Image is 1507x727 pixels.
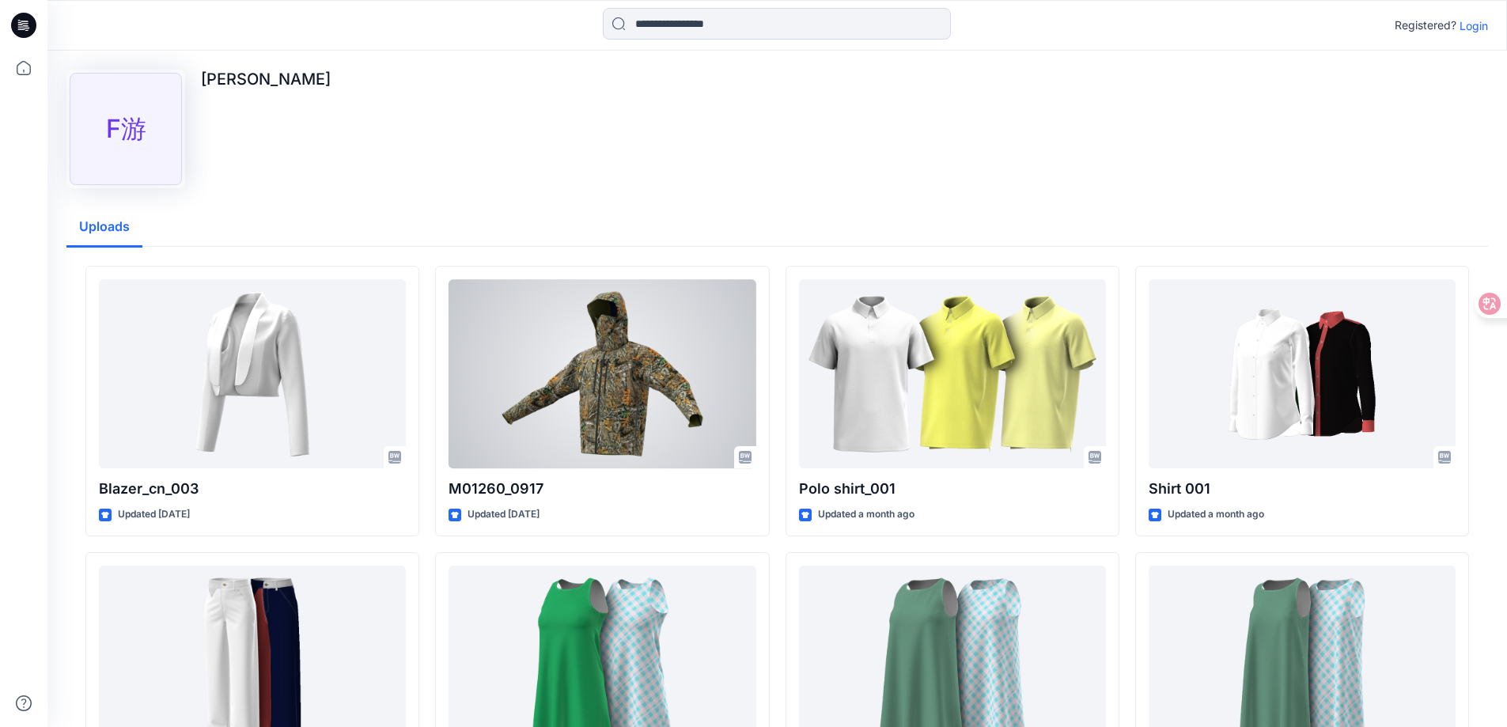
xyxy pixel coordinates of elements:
[449,279,755,468] a: M01260_0917
[818,506,914,523] p: Updated a month ago
[1168,506,1264,523] p: Updated a month ago
[118,506,190,523] p: Updated [DATE]
[799,478,1106,500] p: Polo shirt_001
[70,73,182,185] div: F游
[99,478,406,500] p: Blazer_cn_003
[99,279,406,468] a: Blazer_cn_003
[449,478,755,500] p: M01260_0917
[1395,16,1456,35] p: Registered?
[1149,478,1456,500] p: Shirt 001
[1149,279,1456,468] a: Shirt 001
[66,207,142,248] button: Uploads
[799,279,1106,468] a: Polo shirt_001
[468,506,540,523] p: Updated [DATE]
[1460,17,1488,34] p: Login
[201,70,331,89] p: [PERSON_NAME]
